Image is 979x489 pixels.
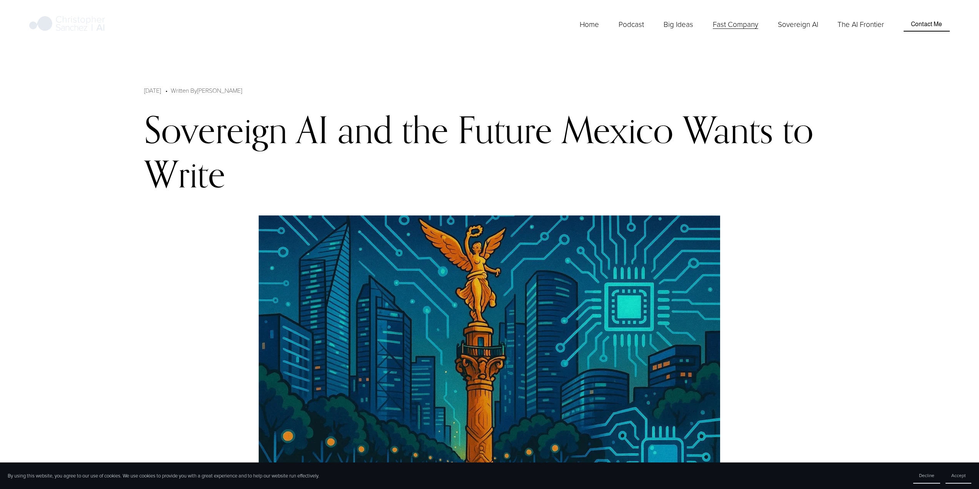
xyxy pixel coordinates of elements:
a: folder dropdown [664,18,693,30]
p: By using this website, you agree to our use of cookies. We use cookies to provide you with a grea... [8,472,319,479]
a: The AI Frontier [837,18,884,30]
span: Accept [951,472,966,479]
span: Decline [919,472,934,479]
a: folder dropdown [713,18,758,30]
span: [DATE] [144,86,161,94]
span: Big Ideas [664,19,693,30]
button: Accept [946,468,971,484]
img: Christopher Sanchez | AI [29,15,105,34]
a: Sovereign AI [778,18,818,30]
a: Home [580,18,599,30]
div: Written By [171,86,242,95]
span: Fast Company [713,19,758,30]
a: [PERSON_NAME] [197,86,242,94]
button: Decline [913,468,940,484]
h1: Sovereign AI and the Future Mexico Wants to Write [144,107,834,196]
a: Contact Me [904,17,949,32]
a: Podcast [619,18,644,30]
